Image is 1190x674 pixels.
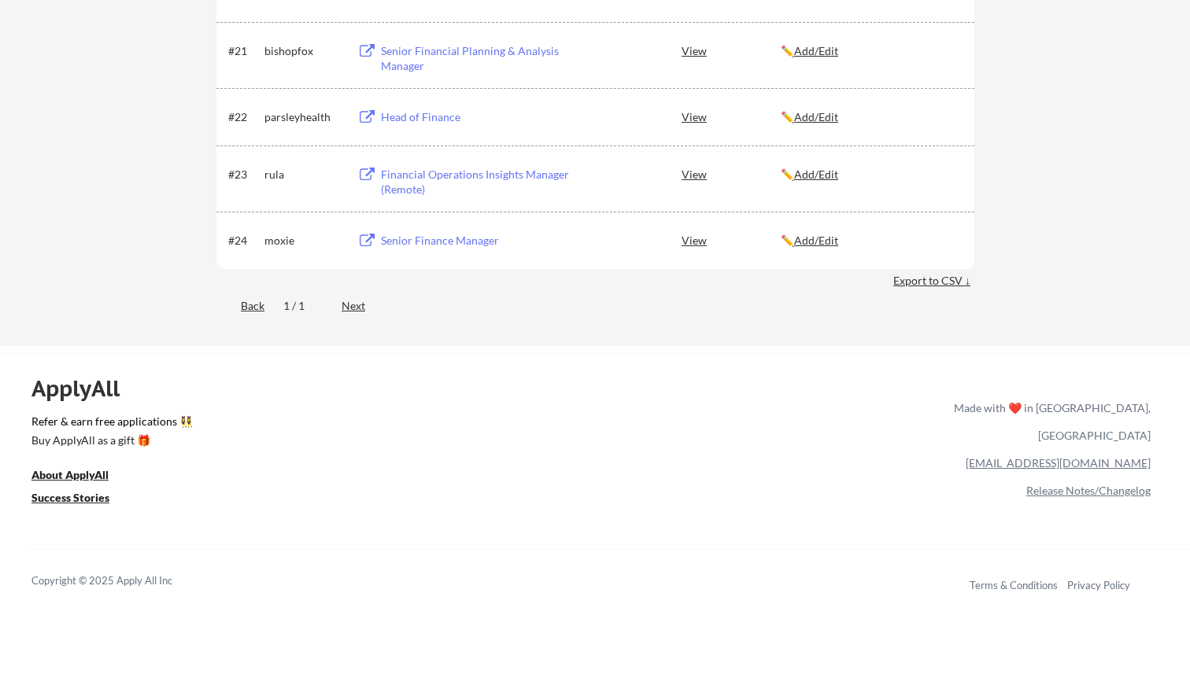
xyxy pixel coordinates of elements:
div: #22 [228,109,259,125]
div: View [682,160,781,188]
div: ✏️ [781,167,960,182]
div: Senior Financial Planning & Analysis Manager [381,43,576,74]
u: Add/Edit [794,110,838,123]
div: Buy ApplyAll as a gift 🎁 [31,435,189,446]
div: Copyright © 2025 Apply All Inc [31,573,213,589]
a: Release Notes/Changelog [1026,484,1151,497]
div: Head of Finance [381,109,576,125]
div: View [682,102,781,131]
div: View [682,226,781,254]
div: ✏️ [781,233,960,249]
div: ✏️ [781,109,960,125]
div: moxie [264,233,343,249]
u: Add/Edit [794,168,838,181]
div: Export to CSV ↓ [893,273,974,289]
u: Add/Edit [794,44,838,57]
div: View [682,36,781,64]
a: Refer & earn free applications 👯‍♀️ [31,416,625,433]
a: Privacy Policy [1067,579,1130,591]
u: Success Stories [31,491,109,504]
a: [EMAIL_ADDRESS][DOMAIN_NAME] [966,456,1151,470]
div: #21 [228,43,259,59]
div: parsleyhealth [264,109,343,125]
div: #24 [228,233,259,249]
u: About ApplyAll [31,468,109,481]
u: Add/Edit [794,234,838,247]
div: ✏️ [781,43,960,59]
div: Financial Operations Insights Manager (Remote) [381,167,576,197]
a: Buy ApplyAll as a gift 🎁 [31,433,189,452]
a: Success Stories [31,490,131,510]
div: ApplyAll [31,375,138,402]
a: Terms & Conditions [970,579,1058,591]
div: rula [264,167,343,182]
div: Back [216,298,264,314]
div: Made with ❤️ in [GEOGRAPHIC_DATA], [GEOGRAPHIC_DATA] [948,394,1151,449]
div: Next [342,298,383,314]
div: bishopfox [264,43,343,59]
a: About ApplyAll [31,467,131,487]
div: #23 [228,167,259,182]
div: Senior Finance Manager [381,233,576,249]
div: 1 / 1 [283,298,323,314]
